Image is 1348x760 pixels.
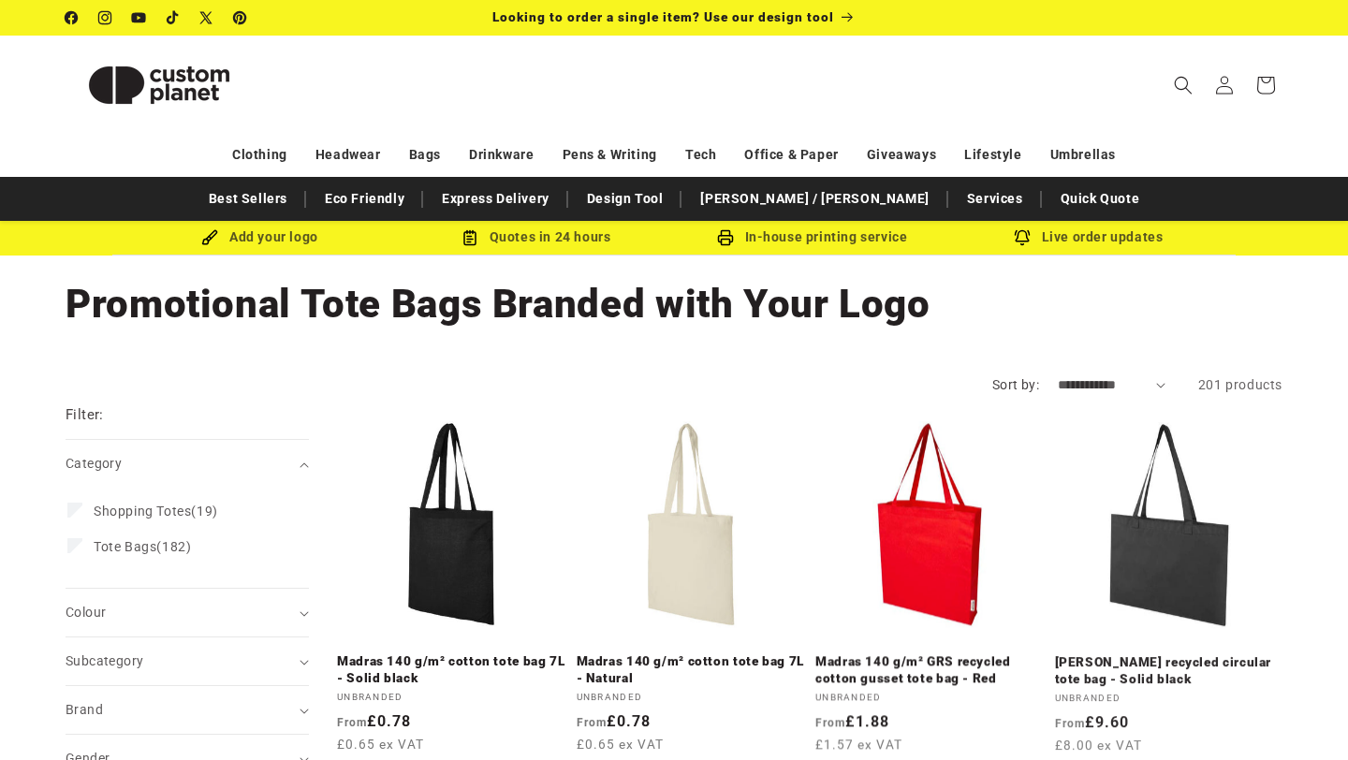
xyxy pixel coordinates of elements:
div: In-house printing service [674,226,950,249]
span: Shopping Totes [94,504,191,519]
a: [PERSON_NAME] recycled circular tote bag - Solid black [1055,653,1283,686]
label: Sort by: [992,377,1039,392]
a: Eco Friendly [315,183,414,215]
a: Lifestyle [964,139,1021,171]
span: (182) [94,538,191,555]
span: Category [66,456,122,471]
a: Clothing [232,139,287,171]
span: Colour [66,605,106,620]
h2: Filter: [66,404,104,426]
span: Tote Bags [94,539,156,554]
div: Live order updates [950,226,1226,249]
img: Order updates [1014,229,1031,246]
a: [PERSON_NAME] / [PERSON_NAME] [691,183,938,215]
a: Quick Quote [1051,183,1150,215]
a: Madras 140 g/m² cotton tote bag 7L - Solid black [337,653,565,686]
a: Services [958,183,1033,215]
a: Tech [685,139,716,171]
a: Express Delivery [432,183,559,215]
a: Madras 140 g/m² GRS recycled cotton gusset tote bag - Red [815,653,1044,686]
img: Custom Planet [66,43,253,127]
a: Custom Planet [59,36,260,134]
img: Order Updates Icon [462,229,478,246]
span: (19) [94,503,218,519]
span: Brand [66,702,103,717]
img: In-house printing [717,229,734,246]
a: Umbrellas [1050,139,1116,171]
div: Add your logo [122,226,398,249]
summary: Category (0 selected) [66,440,309,488]
a: Pens & Writing [563,139,657,171]
summary: Colour (0 selected) [66,589,309,636]
span: Subcategory [66,653,143,668]
a: Office & Paper [744,139,838,171]
h1: Promotional Tote Bags Branded with Your Logo [66,279,1282,329]
a: Headwear [315,139,381,171]
summary: Brand (0 selected) [66,686,309,734]
a: Bags [409,139,441,171]
summary: Search [1163,65,1204,106]
img: Brush Icon [201,229,218,246]
div: Quotes in 24 hours [398,226,674,249]
summary: Subcategory (0 selected) [66,637,309,685]
span: 201 products [1198,377,1282,392]
a: Best Sellers [199,183,297,215]
a: Madras 140 g/m² cotton tote bag 7L - Natural [577,653,805,686]
a: Drinkware [469,139,534,171]
span: Looking to order a single item? Use our design tool [492,9,834,24]
a: Giveaways [867,139,936,171]
a: Design Tool [578,183,673,215]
